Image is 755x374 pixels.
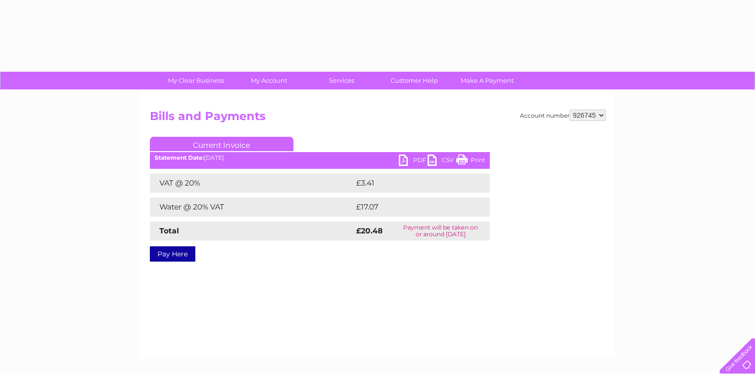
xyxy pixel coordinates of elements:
[155,154,204,161] b: Statement Date:
[399,154,428,168] a: PDF
[150,137,293,151] a: Current Invoice
[354,174,466,193] td: £3.41
[157,72,236,89] a: My Clear Business
[159,226,179,235] strong: Total
[375,72,454,89] a: Customer Help
[150,198,354,217] td: Water @ 20% VAT
[448,72,527,89] a: Make A Payment
[229,72,308,89] a: My Account
[150,154,490,161] div: [DATE]
[150,174,354,193] td: VAT @ 20%
[354,198,469,217] td: £17.07
[392,221,489,241] td: Payment will be taken on or around [DATE]
[150,110,606,128] h2: Bills and Payments
[428,154,456,168] a: CSV
[302,72,381,89] a: Services
[520,110,606,121] div: Account number
[356,226,383,235] strong: £20.48
[456,154,485,168] a: Print
[150,246,195,262] a: Pay Here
